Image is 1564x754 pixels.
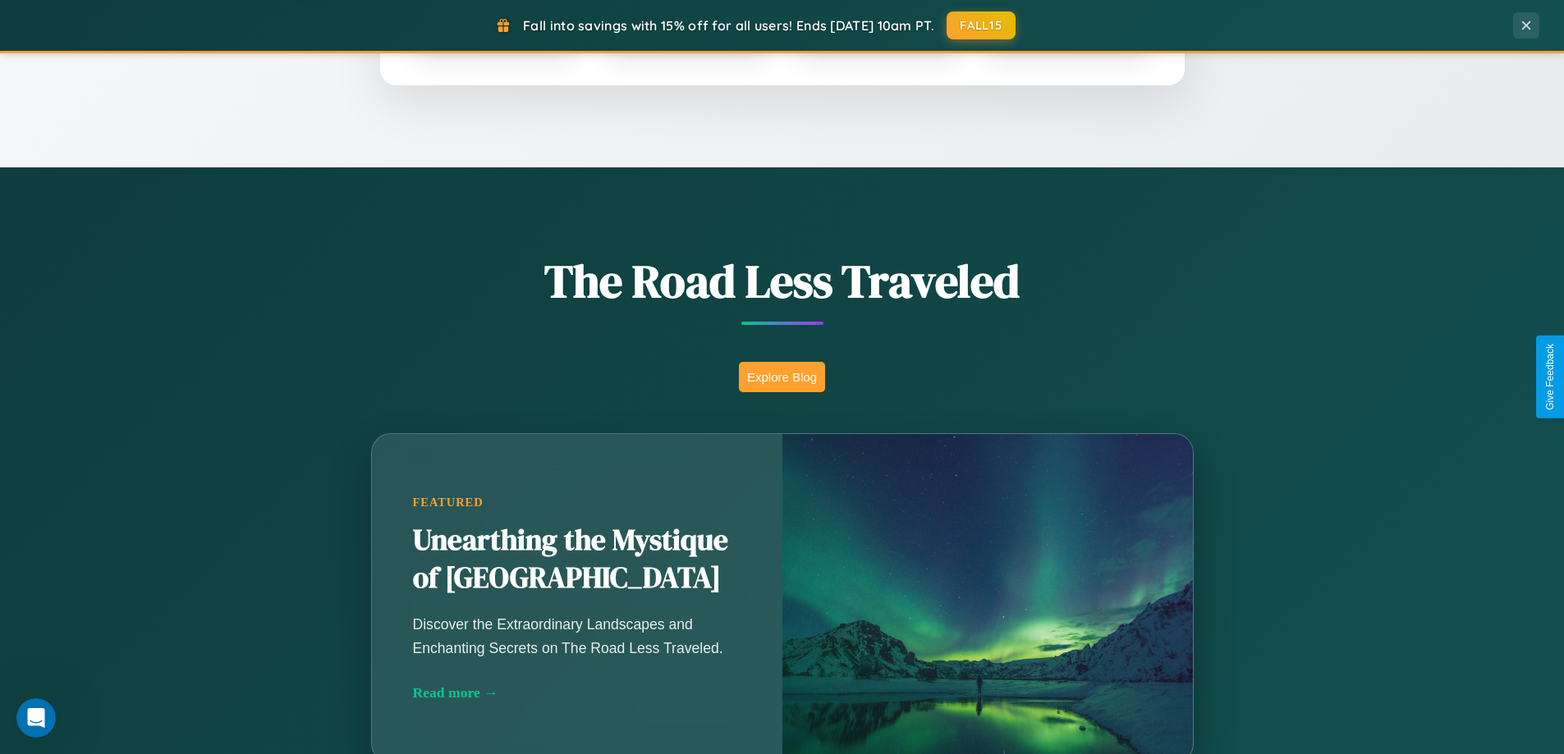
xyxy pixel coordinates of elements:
p: Discover the Extraordinary Landscapes and Enchanting Secrets on The Road Less Traveled. [413,613,741,659]
div: Give Feedback [1544,344,1556,410]
button: FALL15 [947,11,1016,39]
span: Fall into savings with 15% off for all users! Ends [DATE] 10am PT. [523,17,934,34]
button: Explore Blog [739,362,825,392]
div: Featured [413,496,741,510]
iframe: Intercom live chat [16,698,56,738]
div: Read more → [413,684,741,701]
h2: Unearthing the Mystique of [GEOGRAPHIC_DATA] [413,522,741,597]
h1: The Road Less Traveled [290,249,1275,313]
